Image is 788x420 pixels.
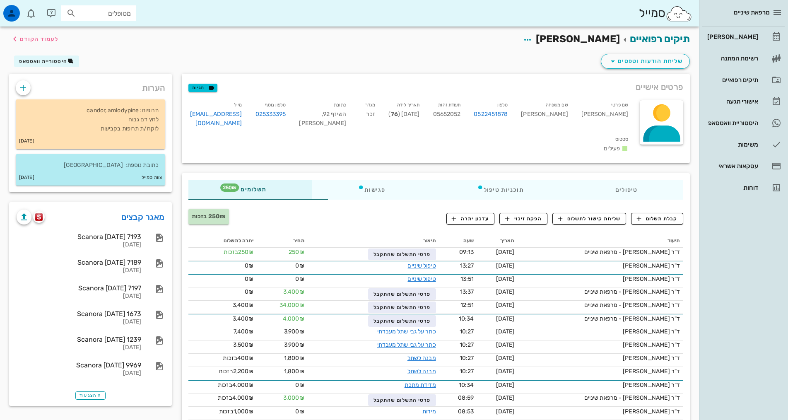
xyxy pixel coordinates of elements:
[439,234,477,248] th: שעה
[702,92,785,111] a: אישורי הגעה
[142,173,162,182] small: צוות סמייל
[188,234,257,248] th: יתרה לתשלום
[604,145,620,152] span: פעילים
[496,315,515,322] span: [DATE]
[284,355,304,362] span: 1,800₪
[496,355,515,362] span: [DATE]
[374,251,431,257] span: פרטי התשלום שהתקבל
[514,99,574,133] div: [PERSON_NAME]
[405,381,436,389] a: מדידת מתכת
[312,180,431,200] div: פגישות
[35,213,43,221] img: scanora logo
[192,367,253,376] div: 2,200₪
[234,102,242,108] small: מייל
[458,408,474,415] span: 08:53
[460,262,474,269] span: 13:27
[500,238,515,244] span: תאריך
[584,302,680,309] span: ד"ר [PERSON_NAME] - מרפאת שיניים
[17,233,141,241] div: Scanora [DATE] 7193
[22,161,159,170] p: כתובת נוספת: [GEOGRAPHIC_DATA]
[611,102,628,108] small: שם פרטי
[223,355,237,362] span: בזכות
[584,394,680,401] span: ד"ר [PERSON_NAME] - מרפאת שיניים
[80,393,101,398] span: הצג עוד
[552,213,626,224] button: שליחת קישור לתשלום
[192,327,253,336] div: 7,400₪
[22,106,159,133] p: תרופות: candor, amlodypine לחץ דם גבוה לוקח/ת תרופות בקביעות
[431,180,569,200] div: תוכניות טיפול
[706,77,758,83] div: תיקים רפואיים
[630,33,690,45] a: תיקים רפואיים
[496,408,515,415] span: [DATE]
[496,368,515,375] span: [DATE]
[460,288,474,295] span: 13:37
[601,54,690,69] button: שליחת הודעות וטפסים
[460,328,474,335] span: 10:27
[368,249,436,260] button: פרטי התשלום שהתקבל
[452,215,489,222] span: עדכון יתרה
[459,315,474,322] span: 10:34
[706,163,758,169] div: עסקאות אשראי
[460,355,474,362] span: 10:27
[17,336,141,343] div: Scanora [DATE] 1239
[474,110,508,119] a: 0522451878
[477,234,518,248] th: תאריך
[121,210,165,224] a: מאגר קבצים
[423,238,436,244] span: תיאור
[615,137,629,142] small: סטטוס
[546,102,568,108] small: שם משפחה
[575,99,635,133] div: [PERSON_NAME]
[702,27,785,47] a: [PERSON_NAME]
[19,137,34,146] small: [DATE]
[190,111,242,127] a: [EMAIL_ADDRESS][DOMAIN_NAME]
[192,213,226,220] span: 250₪ בזכות
[536,33,620,45] span: [PERSON_NAME]
[496,249,515,256] span: [DATE]
[218,394,232,401] span: בזכות
[192,381,253,389] div: 4,000₪
[293,238,304,244] span: מחיר
[623,262,680,269] span: ד"ר [PERSON_NAME]
[192,354,253,362] div: 400₪
[623,381,680,389] span: ד"ר [PERSON_NAME]
[308,234,439,248] th: תיאור
[623,355,680,362] span: ד"ר [PERSON_NAME]
[496,341,515,348] span: [DATE]
[234,187,266,193] span: תשלומים
[623,368,680,375] span: ד"ר [PERSON_NAME]
[289,249,304,256] span: 250₪
[192,393,253,402] div: 4,000₪
[192,340,253,349] div: 3,500₪
[558,215,621,222] span: שליחת קישור לתשלום
[19,173,34,182] small: [DATE]
[460,275,474,282] span: 13:51
[295,408,304,415] span: 0₪
[284,368,304,375] span: 1,800₪
[584,315,680,322] span: ד"ר [PERSON_NAME] - מרפאת שיניים
[75,391,106,400] button: הצג עוד
[295,262,304,269] span: 0₪
[17,267,141,274] div: [DATE]
[17,319,141,326] div: [DATE]
[459,249,474,256] span: 09:13
[584,249,680,256] span: ד"ר [PERSON_NAME] - מרפאת שיניים
[623,275,680,282] span: ד"ר [PERSON_NAME]
[496,381,515,389] span: [DATE]
[458,394,474,401] span: 08:59
[702,156,785,176] a: עסקאות אשראי
[407,368,436,375] a: מבנה לשתל
[706,34,758,40] div: [PERSON_NAME]
[397,102,420,108] small: תאריך לידה
[706,120,758,126] div: היסטוריית וואטסאפ
[463,238,474,244] span: שעה
[219,368,233,375] span: בזכות
[17,258,141,266] div: Scanora [DATE] 7189
[265,102,286,108] small: טלפון נוסף
[20,36,58,43] span: לעמוד הקודם
[608,56,683,66] span: שליחת הודעות וטפסים
[637,215,678,222] span: קבלת תשלום
[334,102,346,108] small: כתובת
[295,275,304,282] span: 0₪
[10,31,58,46] button: לעמוד הקודם
[433,111,461,118] span: 05652052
